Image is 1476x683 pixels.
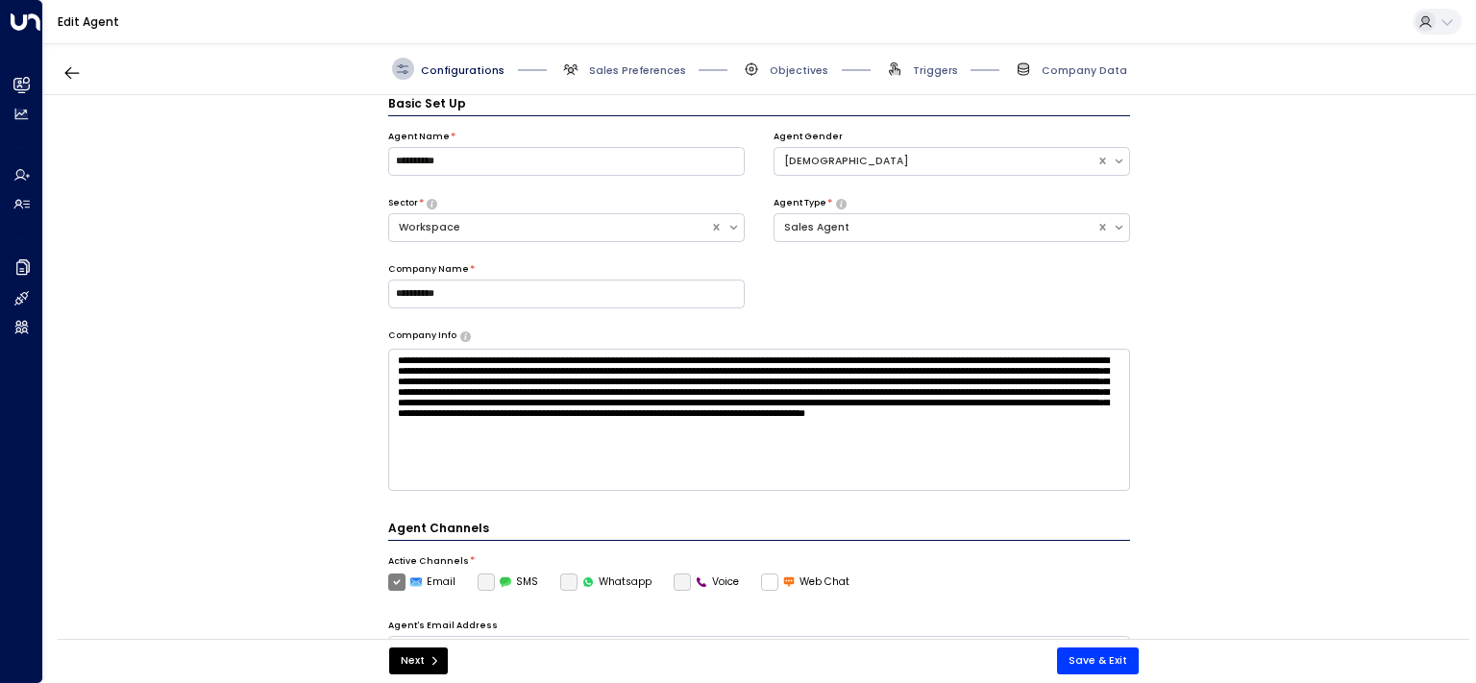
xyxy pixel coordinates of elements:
a: Edit Agent [58,13,119,30]
label: Email [388,573,456,591]
div: Sales Agent [784,220,1087,235]
button: Select whether your copilot will handle inquiries directly from leads or from brokers representin... [427,199,437,208]
div: To activate this channel, please go to the Integrations page [674,573,740,591]
label: Agent Type [774,197,826,210]
label: Voice [674,573,740,591]
button: Next [389,647,448,674]
span: Triggers [913,63,958,78]
label: Company Name [388,263,469,277]
label: Agent Gender [774,131,843,144]
h4: Agent Channels [388,520,1131,541]
label: Agent's Email Address [388,620,498,633]
label: Active Channels [388,555,469,569]
div: Workspace [399,220,701,235]
span: Company Data [1042,63,1127,78]
h3: Basic Set Up [388,95,1131,116]
label: SMS [478,573,539,591]
div: To activate this channel, please go to the Integrations page [560,573,652,591]
div: [DEMOGRAPHIC_DATA] [784,154,1087,169]
label: Company Info [388,329,456,343]
label: Whatsapp [560,573,652,591]
span: Objectives [770,63,828,78]
button: Save & Exit [1057,647,1139,674]
div: To activate this channel, please go to the Integrations page [478,573,539,591]
label: Sector [388,197,418,210]
span: Sales Preferences [589,63,686,78]
label: Agent Name [388,131,450,144]
button: Provide a brief overview of your company, including your industry, products or services, and any ... [460,331,471,341]
span: Configurations [421,63,504,78]
label: Web Chat [761,573,850,591]
button: Select whether your copilot will handle inquiries directly from leads or from brokers representin... [836,199,847,208]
